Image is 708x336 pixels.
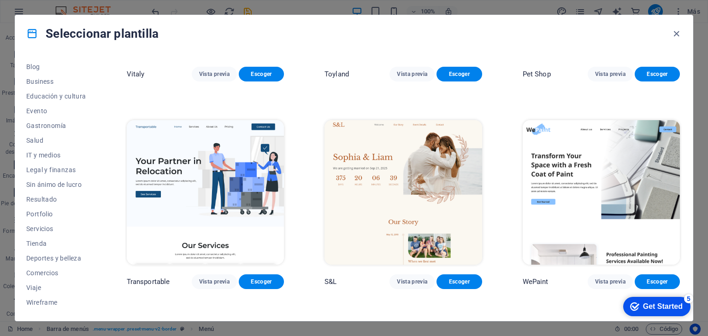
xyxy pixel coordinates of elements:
span: Legal y finanzas [26,166,86,174]
button: Business [26,74,86,89]
span: Escoger [246,70,277,78]
button: Viaje [26,280,86,295]
p: WePaint [523,277,549,286]
button: Vista previa [588,274,633,289]
span: Vista previa [199,70,230,78]
span: Escoger [642,278,673,285]
span: Vista previa [397,70,427,78]
div: 5 [68,2,77,11]
button: Escoger [437,67,482,81]
span: Vista previa [595,278,625,285]
span: Vista previa [397,278,427,285]
button: Blog [26,59,86,74]
p: Pet Shop [523,70,551,79]
span: Blog [26,63,86,70]
p: Vitaly [127,70,145,79]
button: Escoger [239,67,284,81]
button: Vista previa [588,67,633,81]
button: Escoger [437,274,482,289]
button: Vista previa [192,274,237,289]
span: Deportes y belleza [26,255,86,262]
p: Toyland [324,70,349,79]
p: Transportable [127,277,170,286]
button: Gastronomía [26,118,86,133]
button: Comercios [26,266,86,280]
button: Legal y finanzas [26,162,86,177]
span: Portfolio [26,210,86,218]
span: Vista previa [595,70,625,78]
p: S&L [324,277,336,286]
span: Escoger [444,70,474,78]
span: Tienda [26,240,86,247]
h4: Seleccionar plantilla [26,26,159,41]
img: S&L [324,120,482,265]
button: Evento [26,104,86,118]
button: Salud [26,133,86,148]
span: Sin ánimo de lucro [26,181,86,188]
img: Transportable [127,120,284,265]
span: Viaje [26,284,86,291]
span: Gastronomía [26,122,86,129]
span: Escoger [642,70,673,78]
button: Vista previa [389,274,435,289]
button: Wireframe [26,295,86,310]
button: Vista previa [192,67,237,81]
img: WePaint [523,120,680,265]
span: Educación y cultura [26,93,86,100]
span: Vista previa [199,278,230,285]
button: Portfolio [26,207,86,221]
div: Get Started [27,10,67,18]
button: Deportes y belleza [26,251,86,266]
button: Sin ánimo de lucro [26,177,86,192]
button: Escoger [635,67,680,81]
span: Resultado [26,196,86,203]
span: Business [26,78,86,85]
span: Escoger [444,278,474,285]
button: Escoger [239,274,284,289]
button: Servicios [26,221,86,236]
div: Get Started 5 items remaining, 0% complete [7,5,75,24]
button: Educación y cultura [26,89,86,104]
span: Salud [26,137,86,144]
span: Wireframe [26,299,86,306]
button: Vista previa [389,67,435,81]
span: Servicios [26,225,86,232]
span: Evento [26,107,86,115]
span: Comercios [26,269,86,277]
span: Escoger [246,278,277,285]
button: Resultado [26,192,86,207]
button: Escoger [635,274,680,289]
button: Tienda [26,236,86,251]
span: IT y medios [26,151,86,159]
button: IT y medios [26,148,86,162]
